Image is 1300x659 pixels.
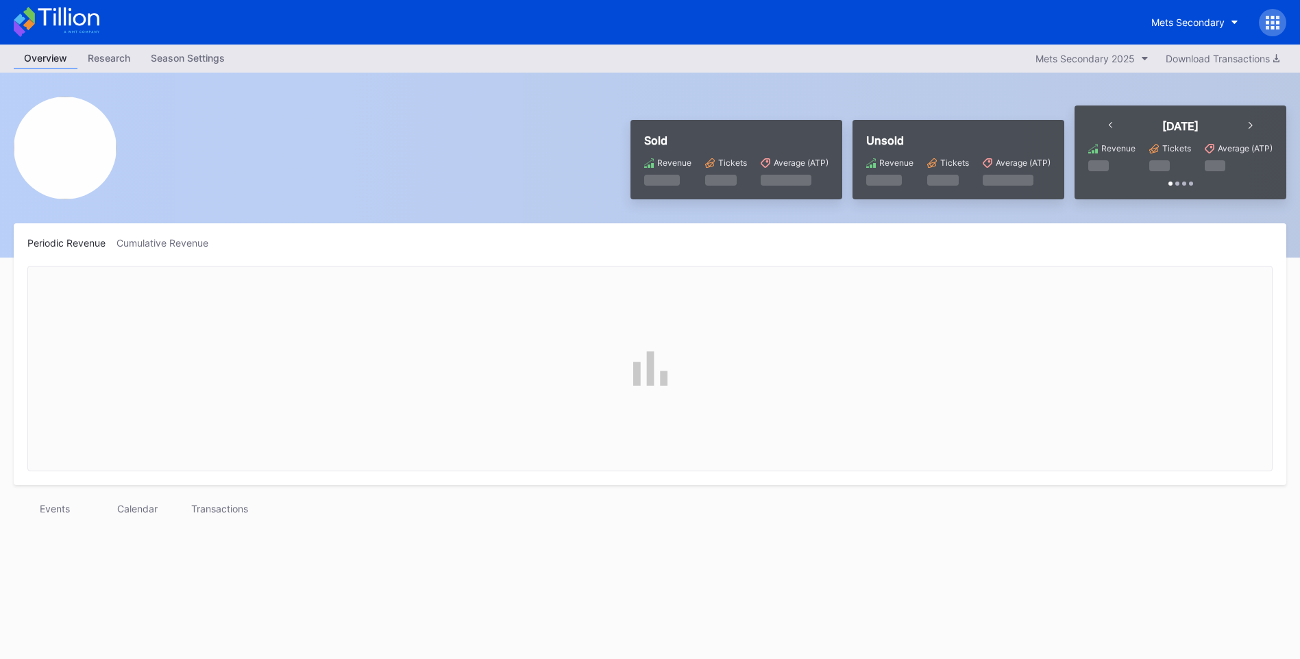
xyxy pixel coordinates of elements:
div: Mets Secondary 2025 [1035,53,1135,64]
div: Tickets [940,158,969,168]
button: Mets Secondary 2025 [1029,49,1155,68]
div: [DATE] [1162,119,1199,133]
div: Revenue [879,158,913,168]
div: Average (ATP) [996,158,1051,168]
button: Download Transactions [1159,49,1286,68]
div: Mets Secondary [1151,16,1225,28]
button: Mets Secondary [1141,10,1249,35]
div: Unsold [866,134,1051,147]
a: Overview [14,48,77,69]
div: Tickets [1162,143,1191,153]
div: Season Settings [140,48,235,68]
div: Periodic Revenue [27,237,116,249]
div: Cumulative Revenue [116,237,219,249]
div: Average (ATP) [774,158,829,168]
div: Revenue [1101,143,1136,153]
div: Transactions [178,499,260,519]
div: Tickets [718,158,747,168]
div: Average (ATP) [1218,143,1273,153]
a: Season Settings [140,48,235,69]
div: Calendar [96,499,178,519]
a: Research [77,48,140,69]
div: Download Transactions [1166,53,1279,64]
div: Sold [644,134,829,147]
div: Revenue [657,158,691,168]
div: Research [77,48,140,68]
div: Events [14,499,96,519]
